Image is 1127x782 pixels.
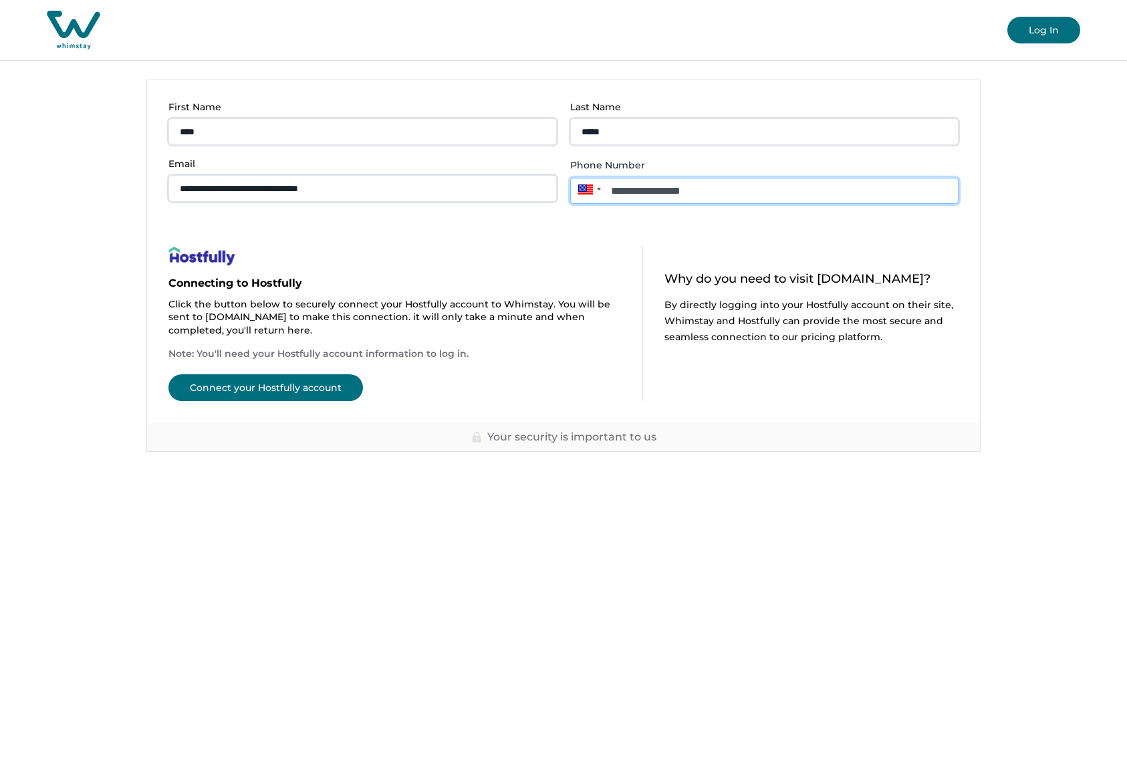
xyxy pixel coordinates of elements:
img: Whimstay Host [47,11,100,49]
p: Note: You'll need your Hostfully account information to log in. [168,348,621,361]
p: Click the button below to securely connect your Hostfully account to Whimstay. You will be sent t... [168,298,621,338]
p: First Name [168,102,549,113]
p: Last Name [570,102,951,113]
button: Connect your Hostfully account [168,374,363,401]
img: help-page-image [168,246,235,266]
p: Why do you need to visit [DOMAIN_NAME]? [664,273,959,286]
div: United States: + 1 [570,178,605,201]
p: Email [168,158,549,170]
p: Connecting to Hostfully [168,277,621,290]
button: Log In [1007,17,1080,43]
p: By directly logging into your Hostfully account on their site, Whimstay and Hostfully can provide... [664,297,959,345]
label: Phone Number [570,158,951,172]
p: Your security is important to us [487,430,656,444]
